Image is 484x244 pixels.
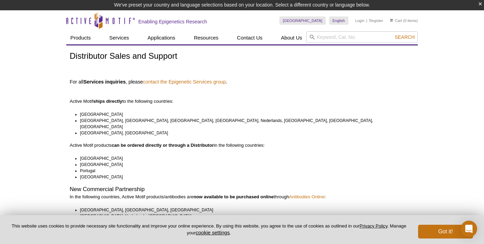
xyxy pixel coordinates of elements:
[70,79,414,85] h4: For all , please .
[393,34,417,40] button: Search
[66,31,95,44] a: Products
[369,18,383,23] a: Register
[70,186,414,192] h2: New Commercial Partnership
[80,213,408,219] li: [GEOGRAPHIC_DATA], Nederlands, [GEOGRAPHIC_DATA]
[461,221,477,237] div: Open Intercom Messenger
[11,223,407,236] p: This website uses cookies to provide necessary site functionality and improve your online experie...
[80,155,408,162] li: [GEOGRAPHIC_DATA]
[289,194,324,199] a: Antibodies Online
[329,16,348,25] a: English
[279,16,326,25] a: [GEOGRAPHIC_DATA]
[83,79,126,85] strong: Services inquiries
[194,194,274,199] strong: now available to be purchased online
[80,207,408,213] li: [GEOGRAPHIC_DATA], [GEOGRAPHIC_DATA], [GEOGRAPHIC_DATA]
[80,111,408,118] li: [GEOGRAPHIC_DATA]
[80,118,408,130] li: [GEOGRAPHIC_DATA], [GEOGRAPHIC_DATA], [GEOGRAPHIC_DATA], [GEOGRAPHIC_DATA], Nederlands, [GEOGRAPH...
[80,174,408,180] li: [GEOGRAPHIC_DATA]
[359,223,387,229] a: Privacy Policy
[355,18,365,23] a: Login
[390,16,418,25] li: (0 items)
[80,130,408,136] li: [GEOGRAPHIC_DATA], [GEOGRAPHIC_DATA]
[70,194,414,200] p: In the following countries, Active Motif products/antibodies are through :
[366,16,367,25] li: |
[418,225,473,239] button: Got it!
[143,31,180,44] a: Applications
[390,19,393,22] img: Your Cart
[80,162,408,168] li: [GEOGRAPHIC_DATA]
[105,31,133,44] a: Services
[233,31,266,44] a: Contact Us
[112,143,214,148] strong: can be ordered directly or through a Distributor
[277,31,307,44] a: About Us
[190,31,223,44] a: Resources
[93,99,122,104] strong: ships directly
[143,79,226,85] a: contact the Epigenetic Services group
[138,19,207,25] h2: Enabling Epigenetics Research
[70,52,414,62] h1: Distributor Sales and Support
[80,168,408,174] li: Portugal
[395,34,415,40] span: Search
[196,230,230,235] button: cookie settings
[70,86,414,104] p: Active Motif to the following countries:
[70,142,414,148] p: Active Motif products in the following countries:
[390,18,402,23] a: Cart
[306,31,418,43] input: Keyword, Cat. No.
